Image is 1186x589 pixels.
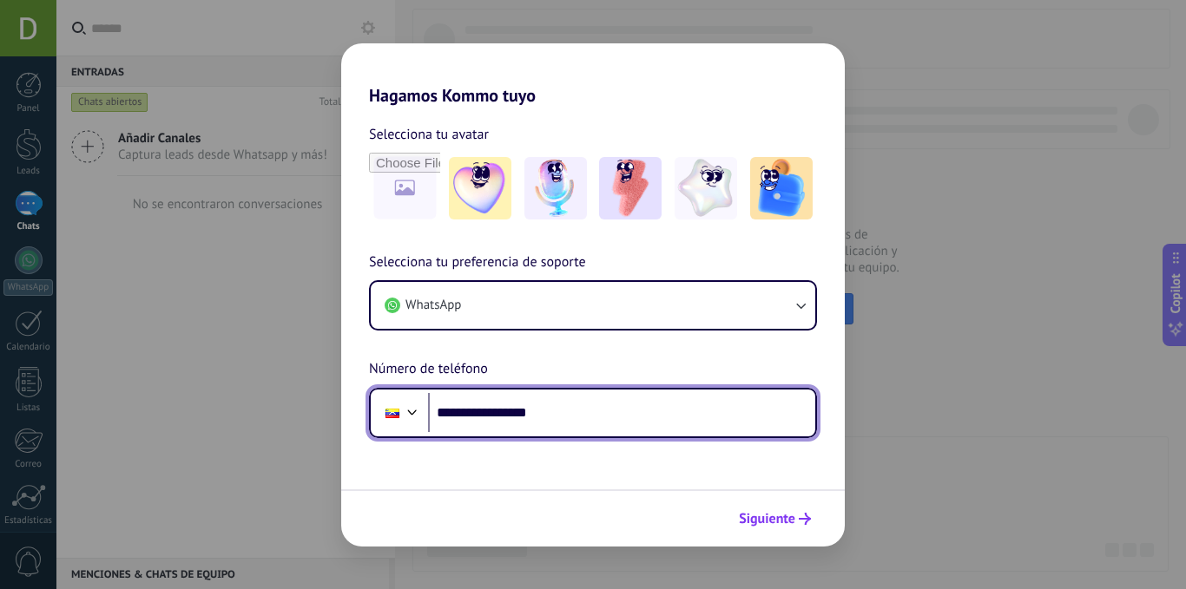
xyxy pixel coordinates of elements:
[524,157,587,219] img: -2.jpeg
[369,358,488,381] span: Número de teléfono
[449,157,511,219] img: -1.jpeg
[405,297,461,314] span: WhatsApp
[369,123,489,146] span: Selecciona tu avatar
[739,513,795,525] span: Siguiente
[750,157,813,219] img: -5.jpeg
[675,157,737,219] img: -4.jpeg
[369,252,586,274] span: Selecciona tu preferencia de soporte
[731,504,819,533] button: Siguiente
[371,282,815,329] button: WhatsApp
[599,157,662,219] img: -3.jpeg
[376,395,409,431] div: Venezuela: + 58
[341,43,845,106] h2: Hagamos Kommo tuyo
